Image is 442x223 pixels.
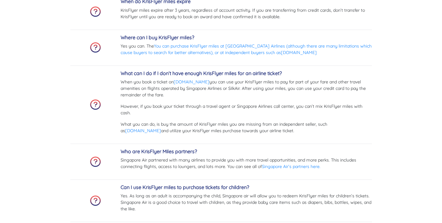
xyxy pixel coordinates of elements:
h5: What can I do if I don’t have enough KrisFlyer miles for an airline ticket? [121,70,372,76]
h5: Can I use KrisFlyer miles to purchase tickets for children? [121,184,372,190]
a: You can purchase KrisFlyer miles at [GEOGRAPHIC_DATA] Airlines (although there are many limitatio... [121,43,372,55]
h5: Where can I buy KrisFlyer miles? [121,35,372,40]
img: faq-icon.png [90,6,101,17]
p: What you can do, is buy the amount of KrisFlyer miles you are missing from an independent seller,... [121,121,372,134]
img: faq-icon.png [90,157,101,167]
img: faq-icon.png [90,196,101,206]
p: However, if you book your ticket through a travel agent or Singapore Airlines call center, you ca... [121,103,372,116]
h5: Who are KrisFlyer Miles partners? [121,149,372,154]
a: Singapore Air’s partners here. [262,164,320,169]
p: Yes you can. The [121,43,372,56]
p: KrisFlyer miles expire after 3 years, regardless of account activity. If you are transferring fro... [121,7,372,20]
a: [DOMAIN_NAME] [174,79,209,85]
p: Singapore Air partnered with many airlines to provide you with more travel opportunities, and mor... [121,157,372,170]
p: Yes. As long as an adult is accompanying the child, Singapore air will allow you to redeem KrisFl... [121,193,372,212]
a: [DOMAIN_NAME] [281,50,317,55]
a: [DOMAIN_NAME] [125,128,161,133]
img: faq-icon.png [90,42,101,53]
p: When you book a ticket on you can use your KrisFlyer miles to pay for part of your fare and other... [121,79,372,98]
img: faq-icon.png [90,99,101,110]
